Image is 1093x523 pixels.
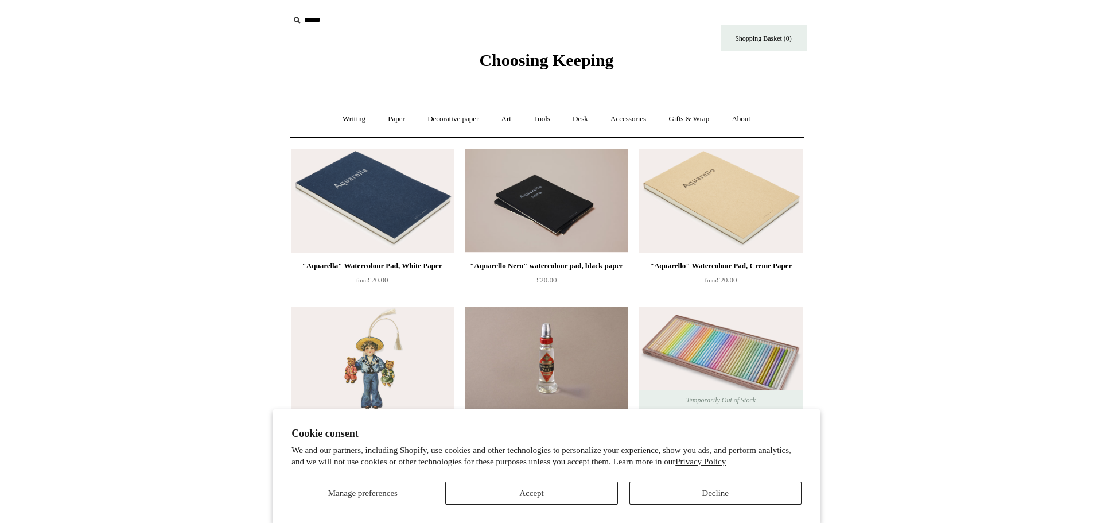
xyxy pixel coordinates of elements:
[536,276,557,284] span: £20.00
[639,259,802,306] a: "Aquarello" Watercolour Pad, Creme Paper from£20.00
[629,482,802,505] button: Decline
[639,307,802,410] img: "Pastel Tone" Artist Grade Japanese Pencils, Set of 50
[291,259,454,306] a: "Aquarella" Watercolour Pad, White Paper from£20.00
[479,60,613,68] a: Choosing Keeping
[705,277,717,284] span: from
[465,149,628,253] img: "Aquarello Nero" watercolour pad, black paper
[332,104,376,134] a: Writing
[721,25,807,51] a: Shopping Basket (0)
[721,104,761,134] a: About
[491,104,522,134] a: Art
[675,390,767,410] span: Temporarily Out of Stock
[639,149,802,253] a: "Aquarello" Watercolour Pad, Creme Paper "Aquarello" Watercolour Pad, Creme Paper
[642,259,799,273] div: "Aquarello" Watercolour Pad, Creme Paper
[468,259,625,273] div: "Aquarello Nero" watercolour pad, black paper
[378,104,415,134] a: Paper
[658,104,719,134] a: Gifts & Wrap
[294,259,451,273] div: "Aquarella" Watercolour Pad, White Paper
[291,307,454,410] img: "Jumping Jack" Pull String Greeting Card, Boy with Teddy Bears
[465,259,628,306] a: "Aquarello Nero" watercolour pad, black paper £20.00
[600,104,656,134] a: Accessories
[291,149,454,253] a: "Aquarella" Watercolour Pad, White Paper "Aquarella" Watercolour Pad, White Paper
[705,276,737,284] span: £20.00
[356,276,388,284] span: £20.00
[465,149,628,253] a: "Aquarello Nero" watercolour pad, black paper "Aquarello Nero" watercolour pad, black paper
[523,104,561,134] a: Tools
[639,149,802,253] img: "Aquarello" Watercolour Pad, Creme Paper
[291,307,454,410] a: "Jumping Jack" Pull String Greeting Card, Boy with Teddy Bears "Jumping Jack" Pull String Greetin...
[465,307,628,410] a: "Kristall-Gummi" Gum Arabic glue "Kristall-Gummi" Gum Arabic glue
[417,104,489,134] a: Decorative paper
[291,149,454,253] img: "Aquarella" Watercolour Pad, White Paper
[291,428,802,440] h2: Cookie consent
[465,307,628,410] img: "Kristall-Gummi" Gum Arabic glue
[675,457,726,466] a: Privacy Policy
[291,482,434,505] button: Manage preferences
[479,51,613,69] span: Choosing Keeping
[445,482,617,505] button: Accept
[562,104,598,134] a: Desk
[328,489,398,498] span: Manage preferences
[639,307,802,410] a: "Pastel Tone" Artist Grade Japanese Pencils, Set of 50 "Pastel Tone" Artist Grade Japanese Pencil...
[291,445,802,467] p: We and our partners, including Shopify, use cookies and other technologies to personalize your ex...
[356,277,368,284] span: from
